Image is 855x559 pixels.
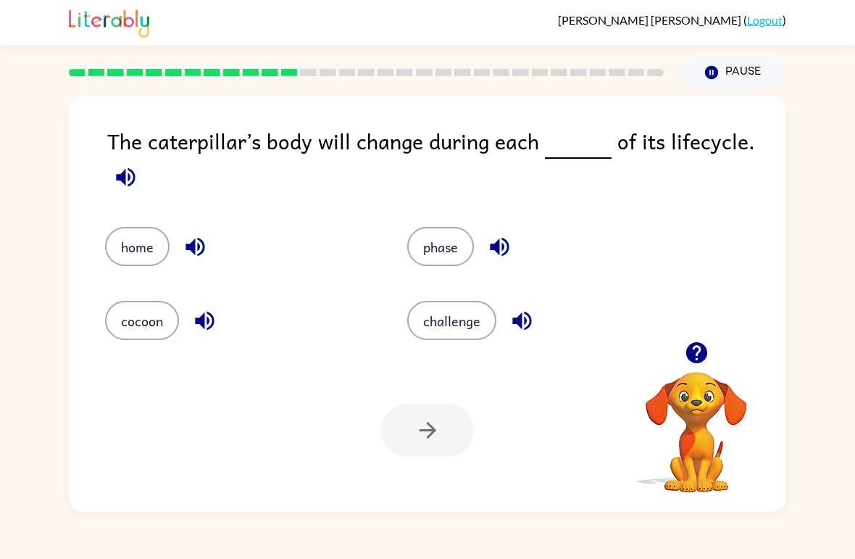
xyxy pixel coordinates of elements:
[69,6,149,38] img: Literably
[407,227,474,266] button: phase
[105,301,179,340] button: cocoon
[624,349,769,494] video: Your browser must support playing .mp4 files to use Literably. Please try using another browser.
[105,227,170,266] button: home
[681,56,786,89] button: Pause
[558,13,743,27] span: [PERSON_NAME] [PERSON_NAME]
[407,301,496,340] button: challenge
[747,13,783,27] a: Logout
[107,125,786,198] div: The caterpillar’s body will change during each of its lifecycle.
[558,13,786,27] div: ( )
